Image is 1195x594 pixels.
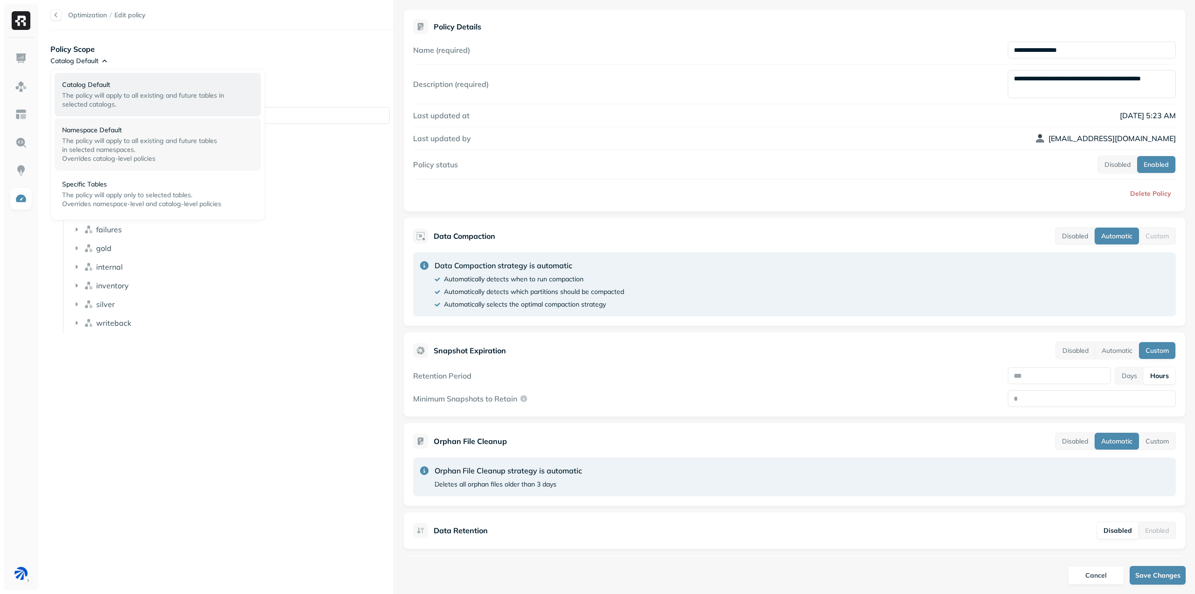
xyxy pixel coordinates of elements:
[62,191,192,199] span: The policy will apply only to selected tables.
[62,154,155,163] span: Overrides catalog-level policies
[55,172,261,216] div: Specific TablesThe policy will apply only to selected tables.Overrides namespace-level and catalo...
[62,136,217,145] span: The policy will apply to all existing and future tables
[62,200,221,208] span: Overrides namespace-level and catalog-level policies
[62,180,246,189] p: Specific Tables
[62,80,246,89] p: Catalog Default
[62,145,135,154] span: in selected namespaces.
[55,118,261,171] div: Namespace DefaultThe policy will apply to all existing and future tablesin selected namespaces.Ov...
[62,91,224,108] span: The policy will apply to all existing and future tables in selected catalogs.
[62,126,246,135] p: Namespace Default
[55,73,261,116] div: Catalog DefaultThe policy will apply to all existing and future tables in selected catalogs.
